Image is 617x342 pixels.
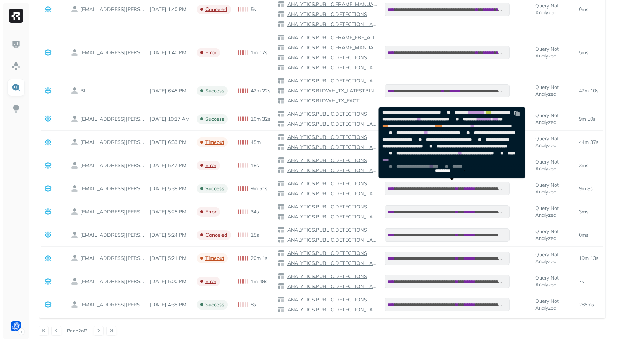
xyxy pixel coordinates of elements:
p: 9m 51s [251,185,267,192]
p: ANALYTICS.BI.DWH_TX_FACT [286,97,360,104]
img: table [277,157,285,164]
img: table [277,34,285,41]
p: ANALYTICS.PUBLIC.DETECTION_LABELS [286,213,377,220]
p: Query Not Analyzed [535,46,572,59]
p: ANALYTICS.PUBLIC.DETECTION_LABELS [286,64,377,71]
p: ANALYTICS.PUBLIC.DETECTIONS [286,250,367,257]
p: timeout [205,255,224,262]
p: 1m 48s [251,278,267,285]
img: table [277,260,285,267]
a: ANALYTICS.PUBLIC.DETECTION_LABELS [285,21,377,28]
p: timeout [205,139,224,146]
p: HILA.GAST@FORTER.COM [80,49,145,56]
img: table [277,250,285,257]
img: table [277,21,285,28]
p: ANALYTICS.PUBLIC.DETECTION_LABELS [286,77,377,84]
p: Jul 16, 2025 10:17 AM [150,116,190,122]
p: ANALYTICS.PUBLIC.DETECTIONS [286,54,367,61]
img: table [277,110,285,117]
a: ANALYTICS.PUBLIC.DETECTIONS [285,157,367,164]
p: Query Not Analyzed [535,205,572,218]
a: ANALYTICS.BI.DWH_TX_FACT [285,97,360,104]
a: ANALYTICS.PUBLIC.DETECTION_LABELS [285,260,377,267]
p: ANALYTICS.PUBLIC.DETECTIONS [286,273,367,280]
a: ANALYTICS.PUBLIC.FRAME_FRF_ALL [285,34,376,41]
p: BI [80,87,85,94]
a: ANALYTICS.PUBLIC.DETECTION_LABELS [285,190,377,197]
p: ANALYTICS.PUBLIC.DETECTIONS [286,203,367,210]
p: Jul 15, 2025 5:25 PM [150,208,190,215]
p: success [205,185,224,192]
p: ANALYTICS.PUBLIC.FRAME_MANUAL_TAGGING_ALL [286,44,377,51]
img: owner [71,301,78,308]
img: table [277,283,285,290]
p: Query Not Analyzed [535,251,572,265]
img: table [277,44,285,51]
img: Forter [11,321,21,331]
p: Jul 15, 2025 5:00 PM [150,278,190,285]
img: table [277,97,285,104]
img: table [277,64,285,71]
p: HILA.GAST@FORTER.COM [80,116,145,122]
a: ANALYTICS.PUBLIC.FRAME_MANUAL_TAGGING_ALL [285,44,377,51]
p: 45m [251,139,261,146]
img: table [277,77,285,84]
a: ANALYTICS.PUBLIC.DETECTION_LABELS [285,167,377,174]
a: ANALYTICS.PUBLIC.DETECTIONS [285,11,367,18]
p: 34s [251,208,259,215]
p: canceled [205,6,227,13]
p: ANALYTICS.PUBLIC.DETECTION_LABELS [286,190,377,197]
p: ANALYTICS.PUBLIC.FRAME_FRF_ALL [286,34,376,41]
img: table [277,1,285,8]
img: table [277,203,285,210]
img: Query Explorer [11,83,21,92]
img: table [277,54,285,61]
img: table [277,144,285,151]
img: owner [71,139,78,146]
p: HILA.GAST@FORTER.COM [80,301,145,308]
img: table [277,236,285,243]
p: ANALYTICS.PUBLIC.DETECTION_LABELS [286,167,377,174]
p: success [205,301,224,308]
p: ANALYTICS.PUBLIC.DETECTION_LABELS [286,237,377,243]
img: table [277,87,285,94]
a: ANALYTICS.PUBLIC.DETECTION_LABELS [285,77,377,84]
img: table [277,167,285,174]
a: ANALYTICS.PUBLIC.DETECTION_LABELS [285,283,377,290]
p: Query Not Analyzed [535,298,572,311]
a: ANALYTICS.PUBLIC.DETECTIONS [285,273,367,280]
p: Jul 15, 2025 5:21 PM [150,255,190,262]
p: success [205,116,224,122]
p: HILA.GAST@FORTER.COM [80,185,145,192]
p: Jul 15, 2025 5:47 PM [150,162,190,169]
p: Jul 21, 2025 1:40 PM [150,49,190,56]
p: 18s [251,162,259,169]
a: ANALYTICS.PUBLIC.DETECTION_LABELS [285,213,377,220]
p: error [205,208,216,215]
p: ANALYTICS.PUBLIC.DETECTIONS [286,227,367,233]
p: Jul 20, 2025 6:45 PM [150,87,190,94]
img: owner [71,255,78,262]
p: Query Not Analyzed [535,112,572,126]
p: HILA.GAST@FORTER.COM [80,139,145,146]
a: ANALYTICS.PUBLIC.DETECTIONS [285,180,367,187]
p: Query Not Analyzed [535,84,572,97]
p: error [205,162,216,169]
p: 8s [251,301,256,308]
p: Jul 15, 2025 4:38 PM [150,301,190,308]
a: ANALYTICS.PUBLIC.DETECTIONS [285,111,367,117]
p: ANALYTICS.PUBLIC.DETECTION_LABELS [286,121,377,127]
img: table [277,190,285,197]
p: Page 2 of 3 [67,327,88,334]
a: ANALYTICS.PUBLIC.DETECTION_LABELS [285,306,377,313]
img: owner [71,231,78,238]
p: Jul 21, 2025 1:40 PM [150,6,190,13]
p: ANALYTICS.PUBLIC.DETECTIONS [286,157,367,164]
p: Query Not Analyzed [535,135,572,149]
p: ANALYTICS.PUBLIC.DETECTIONS [286,134,367,141]
p: Query Not Analyzed [535,228,572,242]
p: ANALYTICS.PUBLIC.DETECTIONS [286,11,367,18]
img: table [277,11,285,18]
p: 20m 1s [251,255,267,262]
p: Query Not Analyzed [535,182,572,195]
